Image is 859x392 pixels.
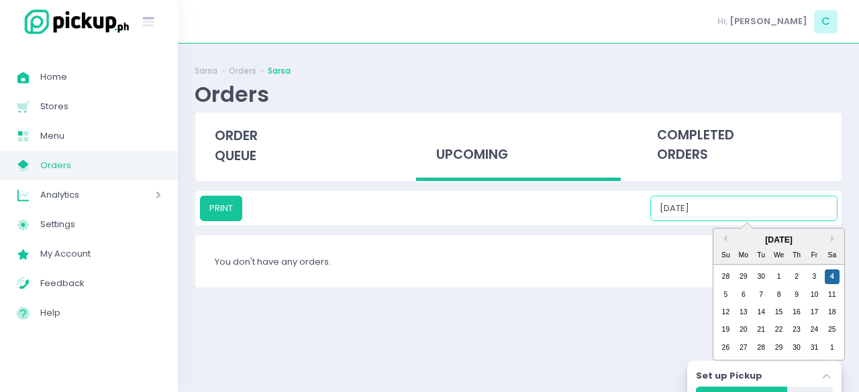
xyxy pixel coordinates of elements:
[718,305,733,320] div: day-12
[40,68,161,86] span: Home
[195,65,217,77] a: Sarsa
[40,275,161,292] span: Feedback
[807,287,821,302] div: day-10
[713,234,844,246] div: [DATE]
[825,287,840,302] div: day-11
[772,248,787,263] div: We
[718,340,733,355] div: day-26
[40,186,117,204] span: Analytics
[807,269,821,284] div: day-3
[772,305,787,320] div: day-15
[17,7,131,36] img: logo
[696,369,762,383] label: Set up Pickup
[736,287,751,302] div: day-6
[789,322,804,337] div: day-23
[40,216,161,233] span: Settings
[754,305,768,320] div: day-14
[831,235,838,242] button: Next Month
[825,269,840,284] div: day-4
[736,340,751,355] div: day-27
[772,269,787,284] div: day-1
[40,245,161,263] span: My Account
[718,248,733,263] div: Su
[807,322,821,337] div: day-24
[825,248,840,263] div: Sa
[814,10,838,34] span: C
[215,127,258,165] span: order queue
[772,322,787,337] div: day-22
[40,98,161,115] span: Stores
[718,322,733,337] div: day-19
[195,235,842,287] div: You don't have any orders.
[825,322,840,337] div: day-25
[754,269,768,284] div: day-30
[789,340,804,355] div: day-30
[200,196,242,221] button: PRINT
[40,127,161,145] span: Menu
[416,113,620,182] div: upcoming
[789,269,804,284] div: day-2
[720,235,727,242] button: Previous Month
[718,287,733,302] div: day-5
[825,305,840,320] div: day-18
[718,269,733,284] div: day-28
[40,304,161,322] span: Help
[40,157,161,174] span: Orders
[717,268,841,356] div: month-2025-10
[772,340,787,355] div: day-29
[268,65,291,77] a: Sarsa
[772,287,787,302] div: day-8
[807,248,821,263] div: Fr
[736,248,751,263] div: Mo
[807,340,821,355] div: day-31
[789,305,804,320] div: day-16
[789,248,804,263] div: Th
[736,305,751,320] div: day-13
[789,287,804,302] div: day-9
[825,340,840,355] div: day-1
[638,113,842,178] div: completed orders
[754,322,768,337] div: day-21
[736,322,751,337] div: day-20
[736,269,751,284] div: day-29
[729,15,807,28] span: [PERSON_NAME]
[754,287,768,302] div: day-7
[754,248,768,263] div: Tu
[807,305,821,320] div: day-17
[195,81,269,107] div: Orders
[754,340,768,355] div: day-28
[717,15,727,28] span: Hi,
[229,65,256,77] a: Orders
